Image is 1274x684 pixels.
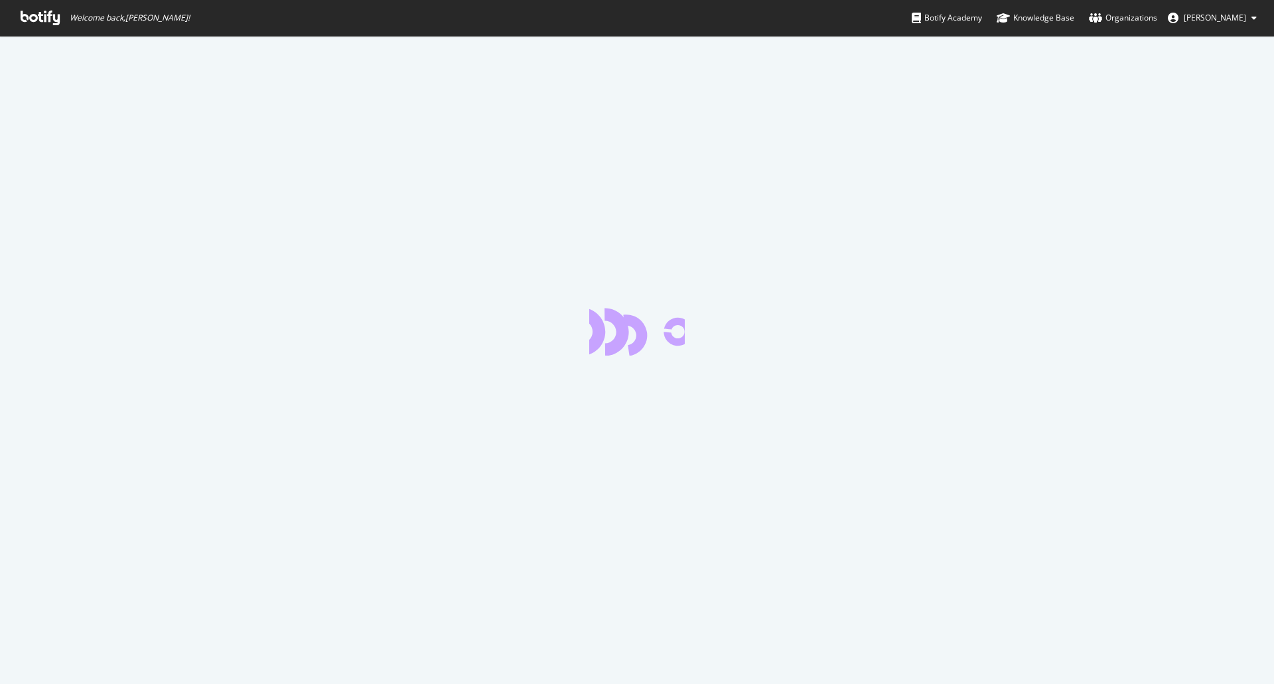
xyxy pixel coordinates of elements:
div: Botify Academy [912,11,982,25]
span: Anthony Lunay [1184,12,1246,23]
div: Knowledge Base [997,11,1074,25]
span: Welcome back, [PERSON_NAME] ! [70,13,190,23]
button: [PERSON_NAME] [1157,7,1267,29]
div: Organizations [1089,11,1157,25]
